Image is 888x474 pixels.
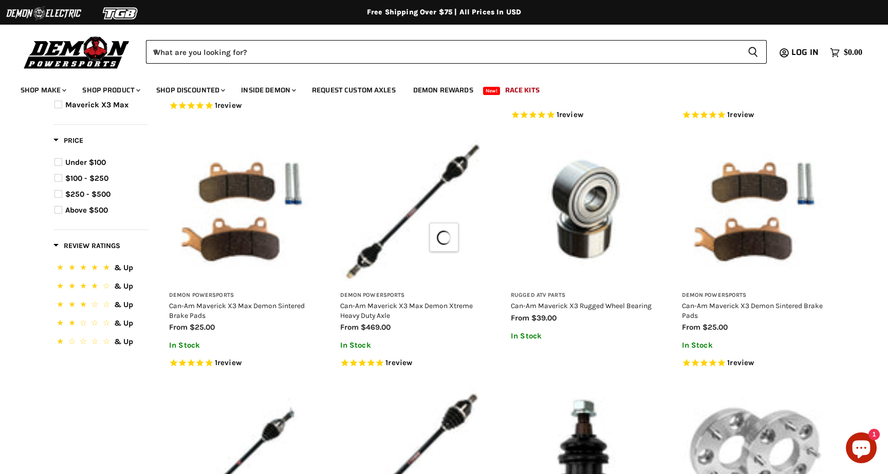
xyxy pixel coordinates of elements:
span: Rated 5.0 out of 5 stars 1 reviews [682,358,827,369]
a: Shop Discounted [149,79,231,100]
span: review [388,358,412,367]
inbox-online-store-chat: Shopify online store chat [843,432,880,466]
span: $25.00 [702,323,728,332]
span: review [217,358,242,367]
span: $250 - $500 [65,189,110,199]
span: & Up [114,337,133,346]
span: Rated 5.0 out of 5 stars 1 reviews [169,101,314,111]
h3: Rugged ATV Parts [511,292,656,299]
span: from [169,323,188,332]
a: Log in [787,48,825,57]
span: review [217,101,242,110]
a: Can-Am Maverick X3 Max Demon Sintered Brake Pads [169,301,305,319]
span: $25.00 [190,323,215,332]
span: & Up [114,318,133,328]
span: Rated 5.0 out of 5 stars 1 reviews [169,358,314,369]
a: $0.00 [825,45,867,60]
h3: Demon Powersports [682,292,827,299]
h3: Demon Powersports [340,292,486,299]
img: Can-Am Maverick X3 Rugged Wheel Bearing [511,139,656,285]
ul: Main menu [13,75,860,100]
span: 1 reviews [727,110,754,120]
span: Log in [791,46,819,59]
span: 1 reviews [215,101,242,110]
a: Inside Demon [233,79,302,100]
a: Demon Rewards [405,79,481,100]
span: from [511,313,529,323]
button: Filter by Price [53,136,83,148]
span: & Up [114,300,133,309]
span: Rated 5.0 out of 5 stars 1 reviews [682,110,827,121]
input: When autocomplete results are available use up and down arrows to review and enter to select [146,40,739,64]
button: 2 Stars. [54,317,147,332]
img: TGB Logo 2 [82,4,159,23]
span: 1 reviews [727,358,754,367]
button: 4 Stars. [54,280,147,295]
span: Rated 5.0 out of 5 stars 1 reviews [511,110,656,121]
button: 3 Stars. [54,298,147,313]
a: Shop Make [13,79,72,100]
p: In Stock [511,332,656,340]
a: Shop Product [75,79,146,100]
p: In Stock [682,341,827,350]
a: Can-Am Maverick X3 Max Demon Xtreme Heavy Duty Axle [340,301,473,319]
img: Can-Am Maverick X3 Max Demon Sintered Brake Pads [169,139,314,285]
span: Under $100 [65,158,106,167]
p: In Stock [169,341,314,350]
p: In Stock [340,341,486,350]
img: Can-Am Maverick X3 Max Demon Xtreme Heavy Duty Axle [340,139,486,285]
span: Above $500 [65,205,108,215]
span: $100 - $250 [65,174,108,183]
button: 5 Stars. [54,261,147,276]
span: from [682,323,700,332]
span: 1 reviews [385,358,412,367]
span: Rated 5.0 out of 5 stars 1 reviews [340,358,486,369]
span: 1 reviews [215,358,242,367]
a: Request Custom Axles [304,79,403,100]
span: review [730,110,754,120]
span: Maverick X3 Max [65,100,128,109]
h3: Demon Powersports [169,292,314,299]
a: Can-Am Maverick X3 Demon Sintered Brake Pads [682,301,823,319]
button: Filter by Review Ratings [53,241,120,254]
span: review [559,110,583,120]
span: $39.00 [531,313,557,323]
span: Price [53,136,83,145]
img: Demon Electric Logo 2 [5,4,82,23]
span: & Up [114,281,133,291]
span: review [730,358,754,367]
button: Search [739,40,767,64]
img: Can-Am Maverick X3 Demon Sintered Brake Pads [682,139,827,285]
a: Can-Am Maverick X3 Rugged Wheel Bearing [511,301,652,310]
button: 1 Star. [54,335,147,350]
span: 1 reviews [557,110,583,120]
span: $469.00 [361,323,391,332]
span: from [340,323,359,332]
span: Review Ratings [53,241,120,250]
div: Free Shipping Over $75 | All Prices In USD [33,8,855,17]
a: Race Kits [497,79,547,100]
span: New! [483,86,501,94]
form: Product [146,40,767,64]
img: Demon Powersports [21,33,133,70]
span: & Up [114,263,133,272]
span: $0.00 [844,47,862,57]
